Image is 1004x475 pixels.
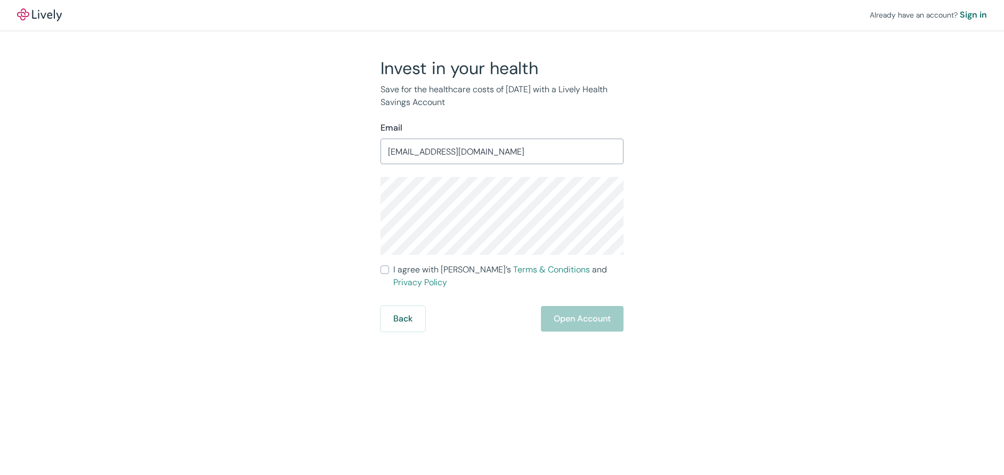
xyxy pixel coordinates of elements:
span: I agree with [PERSON_NAME]’s and [393,263,624,289]
p: Save for the healthcare costs of [DATE] with a Lively Health Savings Account [380,83,624,109]
label: Email [380,122,402,134]
button: Back [380,306,425,332]
a: LivelyLively [17,9,62,21]
div: Already have an account? [870,9,987,21]
a: Terms & Conditions [513,264,590,275]
h2: Invest in your health [380,58,624,79]
a: Sign in [960,9,987,21]
a: Privacy Policy [393,277,447,288]
img: Lively [17,9,62,21]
